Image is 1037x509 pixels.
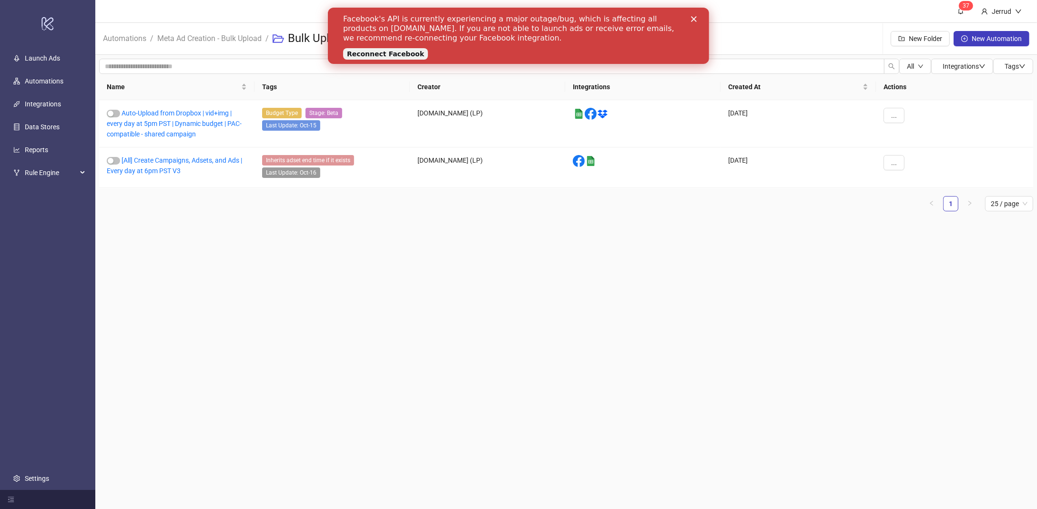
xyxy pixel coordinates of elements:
span: Last Update: Oct-16 [262,167,320,178]
span: folder-open [273,33,284,44]
th: Integrations [565,74,721,100]
th: Actions [876,74,1033,100]
button: New Automation [954,31,1029,46]
div: [DOMAIN_NAME] (LP) [410,147,565,188]
span: right [967,200,973,206]
span: New Automation [972,35,1022,42]
li: / [265,23,269,54]
span: folder-add [898,35,905,42]
th: Created At [721,74,876,100]
button: Alldown [899,59,931,74]
a: Meta Ad Creation - Bulk Upload [155,32,264,43]
li: Previous Page [924,196,939,211]
span: down [918,63,924,69]
a: Data Stores [25,123,60,131]
span: down [979,63,986,70]
button: Integrationsdown [931,59,993,74]
th: Name [99,74,254,100]
span: 7 [966,2,969,9]
li: 1 [943,196,958,211]
span: search [888,63,895,70]
span: 3 [963,2,966,9]
h3: Bulk Upload | kp42 [288,31,382,46]
span: Stage: Beta [305,108,342,118]
span: bell [957,8,964,14]
span: Last Update: Oct-15 [262,120,320,131]
div: [DATE] [721,147,876,188]
span: Integrations [943,62,986,70]
a: Integrations [25,100,61,108]
span: 25 / page [991,197,1027,211]
span: fork [13,169,20,176]
div: Jerrud [988,6,1015,17]
th: Tags [254,74,410,100]
span: New Folder [909,35,942,42]
button: ... [884,108,905,123]
button: left [924,196,939,211]
span: user [981,8,988,15]
a: Automations [101,32,148,43]
span: Budget Type [262,108,302,118]
button: ... [884,155,905,170]
span: All [907,62,914,70]
div: [DATE] [721,100,876,147]
span: Rule Engine [25,163,77,182]
span: ... [891,112,897,119]
li: / [150,23,153,54]
a: 1 [944,197,958,211]
span: down [1015,8,1022,15]
button: New Folder [891,31,950,46]
li: Next Page [962,196,977,211]
a: [All] Create Campaigns, Adsets, and Ads | Every day at 6pm PST V3 [107,156,242,175]
button: Tagsdown [993,59,1033,74]
a: Settings [25,475,49,482]
a: Reports [25,146,48,154]
span: ... [891,159,897,166]
div: [DOMAIN_NAME] (LP) [410,100,565,147]
iframe: Intercom live chat banner [328,8,709,64]
button: right [962,196,977,211]
span: left [929,200,935,206]
span: Inherits adset end time if it exists [262,155,354,166]
a: Launch Ads [25,54,60,62]
span: down [1019,63,1026,70]
span: Tags [1005,62,1026,70]
th: Creator [410,74,565,100]
div: Page Size [985,196,1033,211]
div: Close [363,9,373,14]
span: Created At [728,82,861,92]
a: Automations [25,77,63,85]
span: menu-fold [8,496,14,503]
sup: 37 [959,1,973,10]
a: Auto-Upload from Dropbox | vid+img | every day at 5pm PST | Dynamic budget | PAC-compatible - sha... [107,109,242,138]
span: Name [107,82,239,92]
span: plus-circle [961,35,968,42]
